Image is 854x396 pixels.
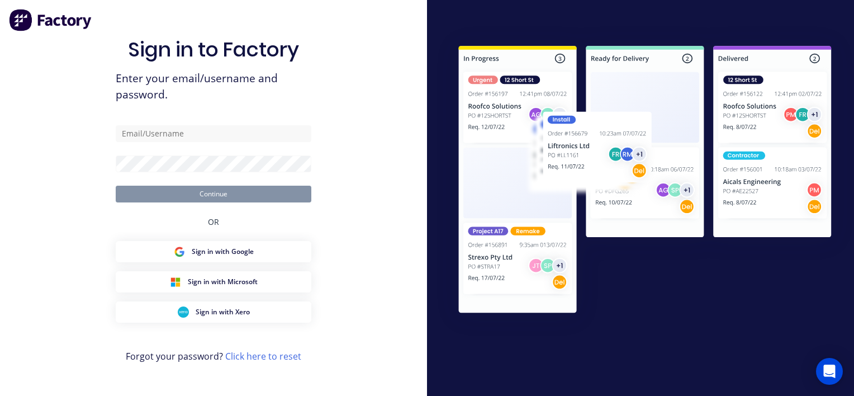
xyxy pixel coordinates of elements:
span: Sign in with Google [192,247,254,257]
button: Google Sign inSign in with Google [116,241,311,262]
div: Open Intercom Messenger [816,358,843,385]
div: OR [208,202,219,241]
img: Google Sign in [174,246,185,257]
button: Xero Sign inSign in with Xero [116,301,311,323]
button: Microsoft Sign inSign in with Microsoft [116,271,311,293]
input: Email/Username [116,125,311,142]
span: Sign in with Xero [196,307,250,317]
span: Sign in with Microsoft [188,277,258,287]
span: Forgot your password? [126,350,301,363]
button: Continue [116,186,311,202]
img: Factory [9,9,93,31]
h1: Sign in to Factory [128,37,299,62]
img: Microsoft Sign in [170,276,181,287]
img: Sign in [436,25,854,337]
span: Enter your email/username and password. [116,70,311,103]
a: Click here to reset [225,350,301,362]
img: Xero Sign in [178,307,189,318]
